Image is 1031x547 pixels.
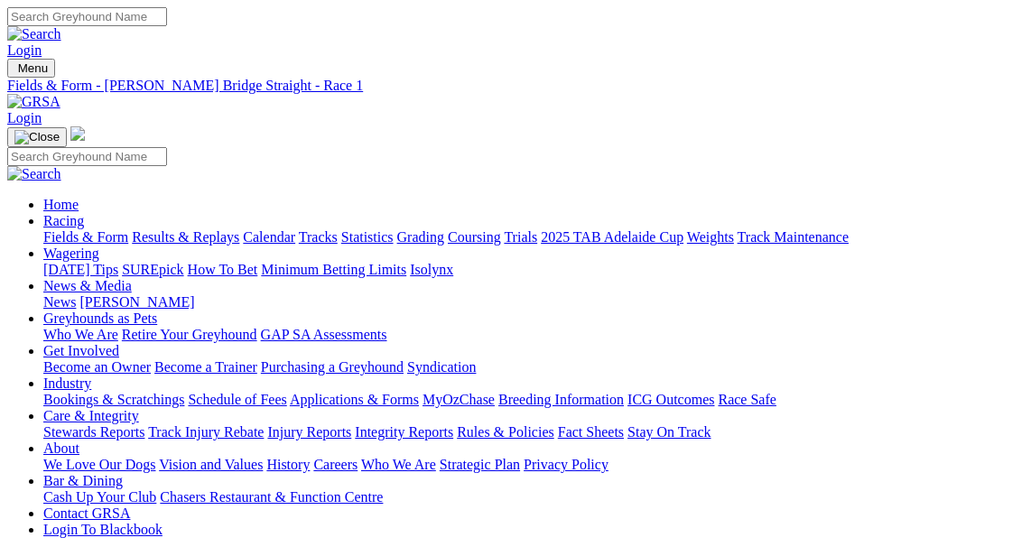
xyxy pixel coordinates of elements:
a: Careers [313,457,358,472]
a: GAP SA Assessments [261,327,387,342]
a: Retire Your Greyhound [122,327,257,342]
div: Greyhounds as Pets [43,327,1024,343]
a: News & Media [43,278,132,293]
a: Stay On Track [627,424,711,440]
a: Wagering [43,246,99,261]
a: Contact GRSA [43,505,130,521]
img: logo-grsa-white.png [70,126,85,141]
div: Bar & Dining [43,489,1024,505]
a: Weights [687,229,734,245]
a: [PERSON_NAME] [79,294,194,310]
a: About [43,440,79,456]
a: Login To Blackbook [43,522,163,537]
a: Who We Are [43,327,118,342]
a: Statistics [341,229,394,245]
a: How To Bet [188,262,258,277]
a: Coursing [448,229,501,245]
a: Syndication [407,359,476,375]
a: Track Injury Rebate [148,424,264,440]
img: Search [7,166,61,182]
a: Greyhounds as Pets [43,311,157,326]
a: Strategic Plan [440,457,520,472]
a: Racing [43,213,84,228]
a: Become a Trainer [154,359,257,375]
a: Grading [397,229,444,245]
a: Industry [43,375,91,391]
img: GRSA [7,94,60,110]
a: Schedule of Fees [188,392,286,407]
a: Tracks [299,229,338,245]
a: Fields & Form - [PERSON_NAME] Bridge Straight - Race 1 [7,78,1024,94]
div: Wagering [43,262,1024,278]
a: Vision and Values [159,457,263,472]
div: Get Involved [43,359,1024,375]
a: Minimum Betting Limits [261,262,406,277]
a: Rules & Policies [457,424,554,440]
a: Integrity Reports [355,424,453,440]
a: SUREpick [122,262,183,277]
a: Become an Owner [43,359,151,375]
div: News & Media [43,294,1024,311]
a: Isolynx [410,262,453,277]
a: Cash Up Your Club [43,489,156,505]
a: Race Safe [718,392,776,407]
div: Industry [43,392,1024,408]
a: Calendar [243,229,295,245]
a: We Love Our Dogs [43,457,155,472]
a: History [266,457,310,472]
a: [DATE] Tips [43,262,118,277]
img: Search [7,26,61,42]
div: Care & Integrity [43,424,1024,440]
div: About [43,457,1024,473]
a: News [43,294,76,310]
img: Close [14,130,60,144]
a: Login [7,110,42,125]
input: Search [7,147,167,166]
div: Racing [43,229,1024,246]
a: Applications & Forms [290,392,419,407]
a: Track Maintenance [738,229,849,245]
a: ICG Outcomes [627,392,714,407]
a: Injury Reports [267,424,351,440]
a: MyOzChase [423,392,495,407]
a: Purchasing a Greyhound [261,359,404,375]
a: Trials [504,229,537,245]
a: Get Involved [43,343,119,358]
a: Bookings & Scratchings [43,392,184,407]
a: Bar & Dining [43,473,123,488]
a: Fact Sheets [558,424,624,440]
button: Toggle navigation [7,59,55,78]
a: Breeding Information [498,392,624,407]
a: Login [7,42,42,58]
input: Search [7,7,167,26]
a: Chasers Restaurant & Function Centre [160,489,383,505]
a: Home [43,197,79,212]
a: Results & Replays [132,229,239,245]
a: Care & Integrity [43,408,139,423]
button: Toggle navigation [7,127,67,147]
a: Stewards Reports [43,424,144,440]
a: 2025 TAB Adelaide Cup [541,229,683,245]
a: Privacy Policy [524,457,608,472]
a: Fields & Form [43,229,128,245]
span: Menu [18,61,48,75]
a: Who We Are [361,457,436,472]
